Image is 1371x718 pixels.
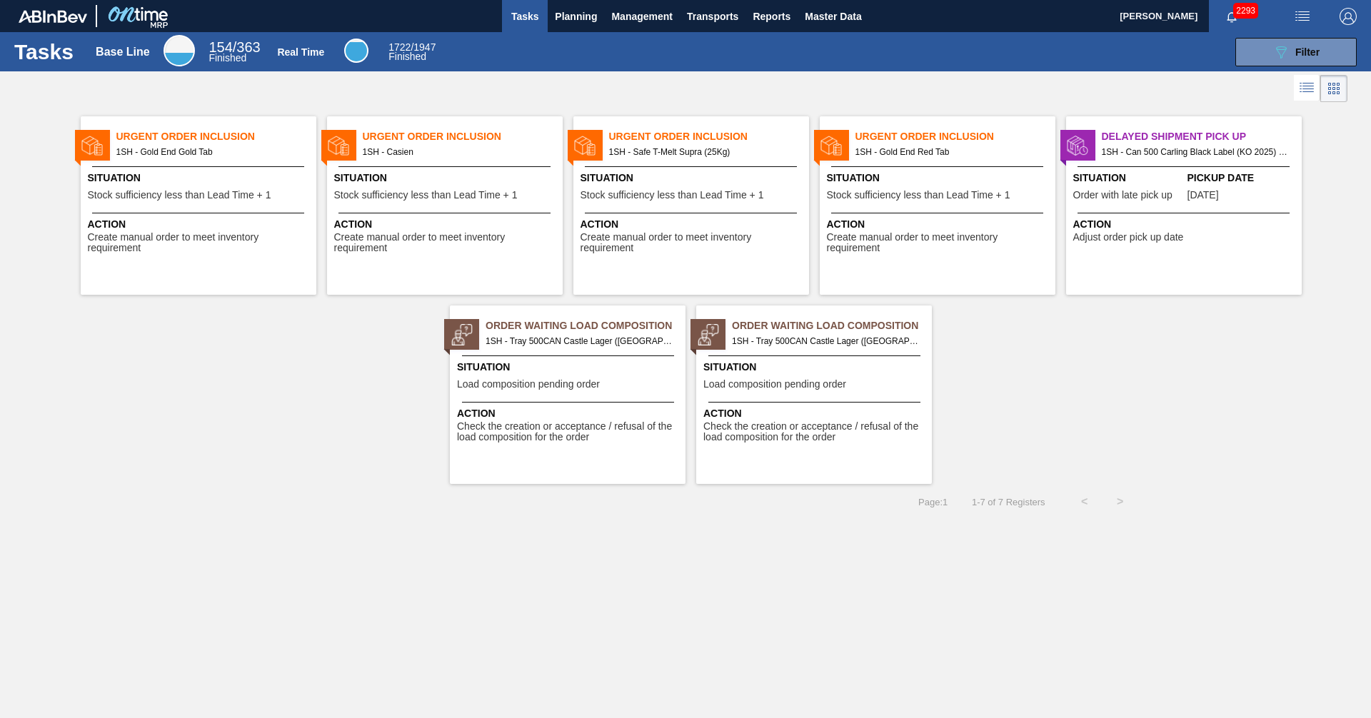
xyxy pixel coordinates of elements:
[334,217,559,232] span: Action
[609,144,798,160] span: 1SH - Safe T-Melt Supra (25Kg)
[1320,75,1347,102] div: Card Vision
[1235,38,1357,66] button: Filter
[81,135,103,156] img: status
[698,324,719,345] img: status
[827,232,1052,254] span: Create manual order to meet inventory requirement
[277,46,324,58] div: Real Time
[344,39,368,63] div: Real Time
[388,41,411,53] span: 1722
[1073,232,1184,243] span: Adjust order pick up date
[388,41,436,53] span: / 1947
[581,190,764,201] span: Stock sufficiency less than Lead Time + 1
[116,144,305,160] span: 1SH - Gold End Gold Tab
[116,129,316,144] span: Urgent Order Inclusion
[581,217,805,232] span: Action
[209,39,232,55] span: 154
[334,171,559,186] span: Situation
[969,497,1045,507] span: 1 - 7 of 7 Registers
[855,129,1055,144] span: Urgent Order Inclusion
[88,190,271,201] span: Stock sufficiency less than Lead Time + 1
[14,44,77,60] h1: Tasks
[581,232,805,254] span: Create manual order to meet inventory requirement
[581,171,805,186] span: Situation
[827,217,1052,232] span: Action
[88,232,313,254] span: Create manual order to meet inventory requirement
[1067,484,1103,520] button: <
[918,497,948,507] span: Page : 1
[1187,171,1298,186] span: Pickup Date
[855,144,1044,160] span: 1SH - Gold End Red Tab
[1073,217,1298,232] span: Action
[457,379,600,390] span: Load composition pending order
[703,379,846,390] span: Load composition pending order
[164,35,195,66] div: Base Line
[687,8,738,25] span: Transports
[509,8,541,25] span: Tasks
[1102,144,1290,160] span: 1SH - Can 500 Carling Black Label (KO 2025) Order - 31851
[1073,190,1172,201] span: Order with late pick up
[1187,190,1219,201] span: 09/19/2025
[1295,46,1320,58] span: Filter
[703,421,928,443] span: Check the creation or acceptance / refusal of the load composition for the order
[209,52,246,64] span: Finished
[388,43,436,61] div: Real Time
[363,144,551,160] span: 1SH - Casien
[334,190,518,201] span: Stock sufficiency less than Lead Time + 1
[555,8,597,25] span: Planning
[1209,6,1255,26] button: Notifications
[805,8,861,25] span: Master Data
[1294,75,1320,102] div: List Vision
[827,190,1010,201] span: Stock sufficiency less than Lead Time + 1
[1103,484,1138,520] button: >
[457,360,682,375] span: Situation
[457,406,682,421] span: Action
[457,421,682,443] span: Check the creation or acceptance / refusal of the load composition for the order
[486,318,685,333] span: Order Waiting Load Composition
[19,10,87,23] img: TNhmsLtSVTkK8tSr43FrP2fwEKptu5GPRR3wAAAABJRU5ErkJggg==
[820,135,842,156] img: status
[209,39,260,55] span: / 363
[334,232,559,254] span: Create manual order to meet inventory requirement
[703,406,928,421] span: Action
[1073,171,1184,186] span: Situation
[1340,8,1357,25] img: Logout
[328,135,349,156] img: status
[451,324,473,345] img: status
[574,135,596,156] img: status
[609,129,809,144] span: Urgent Order Inclusion
[88,217,313,232] span: Action
[732,318,932,333] span: Order Waiting Load Composition
[363,129,563,144] span: Urgent Order Inclusion
[88,171,313,186] span: Situation
[1067,135,1088,156] img: status
[486,333,674,349] span: 1SH - Tray 500CAN Castle Lager (Hogwarts) Order - 31983
[1233,3,1258,19] span: 2293
[827,171,1052,186] span: Situation
[732,333,920,349] span: 1SH - Tray 500CAN Castle Lager (Hogwarts) Order - 31984
[1102,129,1302,144] span: Delayed Shipment Pick Up
[209,41,260,63] div: Base Line
[753,8,790,25] span: Reports
[96,46,150,59] div: Base Line
[1294,8,1311,25] img: userActions
[388,51,426,62] span: Finished
[703,360,928,375] span: Situation
[611,8,673,25] span: Management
